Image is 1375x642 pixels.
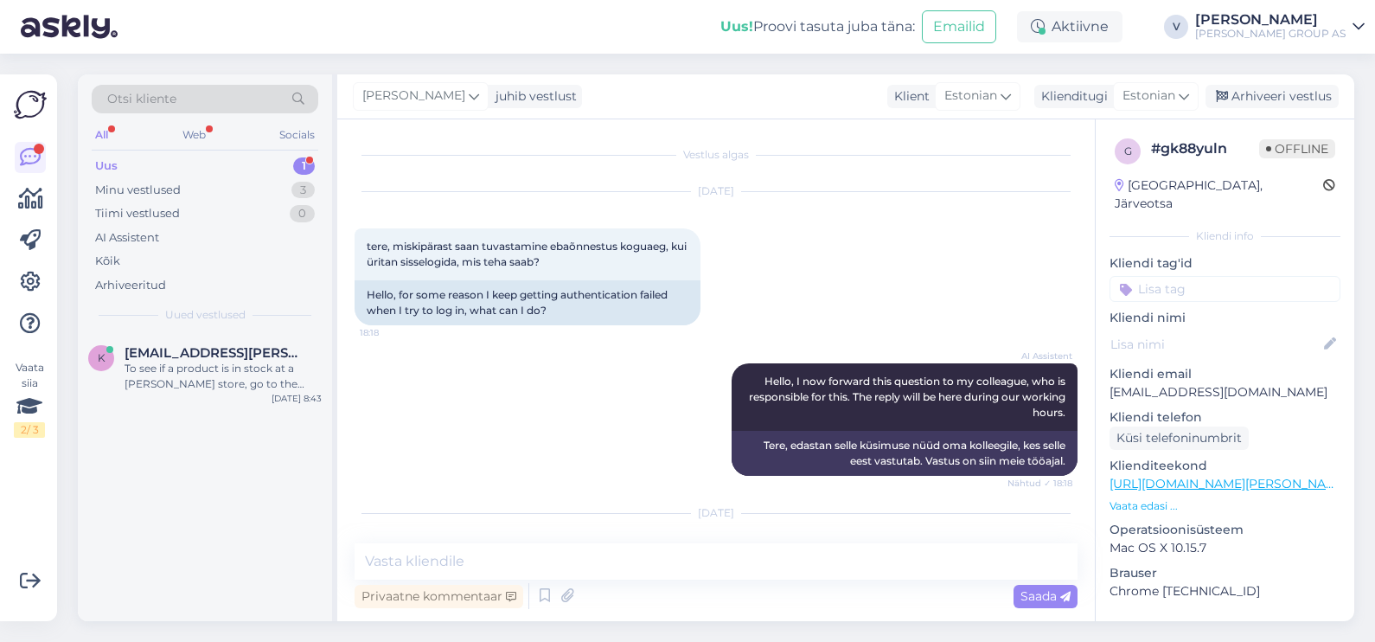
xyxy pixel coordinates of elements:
[1110,476,1348,491] a: [URL][DOMAIN_NAME][PERSON_NAME]
[1110,365,1340,383] p: Kliendi email
[1110,408,1340,427] p: Kliendi telefon
[355,183,1078,199] div: [DATE]
[720,18,753,35] b: Uus!
[1110,276,1340,302] input: Lisa tag
[1164,15,1188,39] div: V
[1124,144,1132,157] span: g
[355,147,1078,163] div: Vestlus algas
[95,182,181,199] div: Minu vestlused
[1110,457,1340,475] p: Klienditeekond
[1017,11,1122,42] div: Aktiivne
[1020,588,1071,604] span: Saada
[749,375,1068,419] span: Hello, I now forward this question to my colleague, who is responsible for this. The reply will b...
[272,392,322,405] div: [DATE] 8:43
[732,431,1078,476] div: Tere, edastan selle küsimuse nüüd oma kolleegile, kes selle eest vastutab. Vastus on siin meie tö...
[1110,539,1340,557] p: Mac OS X 10.15.7
[107,90,176,108] span: Otsi kliente
[14,360,45,438] div: Vaata siia
[95,277,166,294] div: Arhiveeritud
[1115,177,1323,213] div: [GEOGRAPHIC_DATA], Järveotsa
[95,229,159,247] div: AI Assistent
[887,87,930,106] div: Klient
[1122,87,1175,106] span: Estonian
[1151,138,1259,159] div: # gk88yuln
[276,124,318,146] div: Socials
[95,157,118,175] div: Uus
[1110,521,1340,539] p: Operatsioonisüsteem
[98,351,106,364] span: k
[1110,427,1249,450] div: Küsi telefoninumbrit
[360,326,425,339] span: 18:18
[1259,139,1335,158] span: Offline
[291,182,315,199] div: 3
[179,124,209,146] div: Web
[92,124,112,146] div: All
[125,345,304,361] span: kairi.ader@mail.ee
[362,87,465,106] span: [PERSON_NAME]
[14,422,45,438] div: 2 / 3
[720,16,915,37] div: Proovi tasuta juba täna:
[165,307,246,323] span: Uued vestlused
[355,585,523,608] div: Privaatne kommentaar
[290,205,315,222] div: 0
[125,361,322,392] div: To see if a product is in stock at a [PERSON_NAME] store, go to the product page on our website a...
[1195,13,1346,27] div: [PERSON_NAME]
[293,157,315,175] div: 1
[1110,383,1340,401] p: [EMAIL_ADDRESS][DOMAIN_NAME]
[1206,85,1339,108] div: Arhiveeri vestlus
[1110,335,1321,354] input: Lisa nimi
[1110,582,1340,600] p: Chrome [TECHNICAL_ID]
[1007,350,1072,363] span: AI Assistent
[355,505,1078,521] div: [DATE]
[14,88,47,121] img: Askly Logo
[1110,309,1340,327] p: Kliendi nimi
[944,87,997,106] span: Estonian
[95,253,120,270] div: Kõik
[1110,254,1340,273] p: Kliendi tag'id
[1110,618,1340,633] div: [PERSON_NAME]
[1110,564,1340,582] p: Brauser
[355,280,700,325] div: Hello, for some reason I keep getting authentication failed when I try to log in, what can I do?
[95,205,180,222] div: Tiimi vestlused
[1195,27,1346,41] div: [PERSON_NAME] GROUP AS
[489,87,577,106] div: juhib vestlust
[367,240,689,268] span: tere, miskipärast saan tuvastamine ebaõnnestus koguaeg, kui üritan sisselogida, mis teha saab?
[1195,13,1365,41] a: [PERSON_NAME][PERSON_NAME] GROUP AS
[1007,477,1072,490] span: Nähtud ✓ 18:18
[922,10,996,43] button: Emailid
[1110,228,1340,244] div: Kliendi info
[1110,498,1340,514] p: Vaata edasi ...
[1034,87,1108,106] div: Klienditugi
